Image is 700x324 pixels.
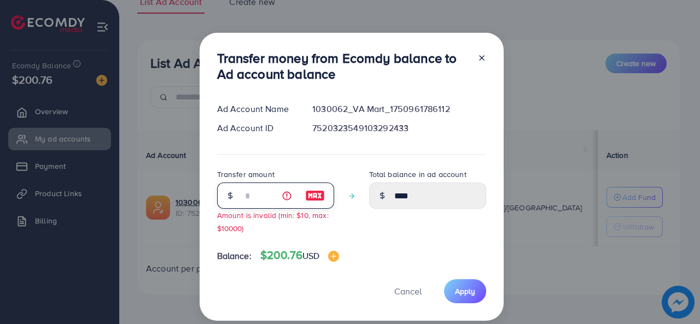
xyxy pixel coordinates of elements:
[208,103,304,115] div: Ad Account Name
[304,103,494,115] div: 1030062_VA Mart_1750961786112
[381,279,435,303] button: Cancel
[217,250,252,262] span: Balance:
[444,279,486,303] button: Apply
[304,122,494,134] div: 7520323549103292433
[305,189,325,202] img: image
[394,285,422,297] span: Cancel
[302,250,319,262] span: USD
[455,286,475,297] span: Apply
[260,249,340,262] h4: $200.76
[328,251,339,262] img: image
[217,169,275,180] label: Transfer amount
[217,210,329,233] small: Amount is invalid (min: $10, max: $10000)
[369,169,466,180] label: Total balance in ad account
[208,122,304,134] div: Ad Account ID
[217,50,469,82] h3: Transfer money from Ecomdy balance to Ad account balance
